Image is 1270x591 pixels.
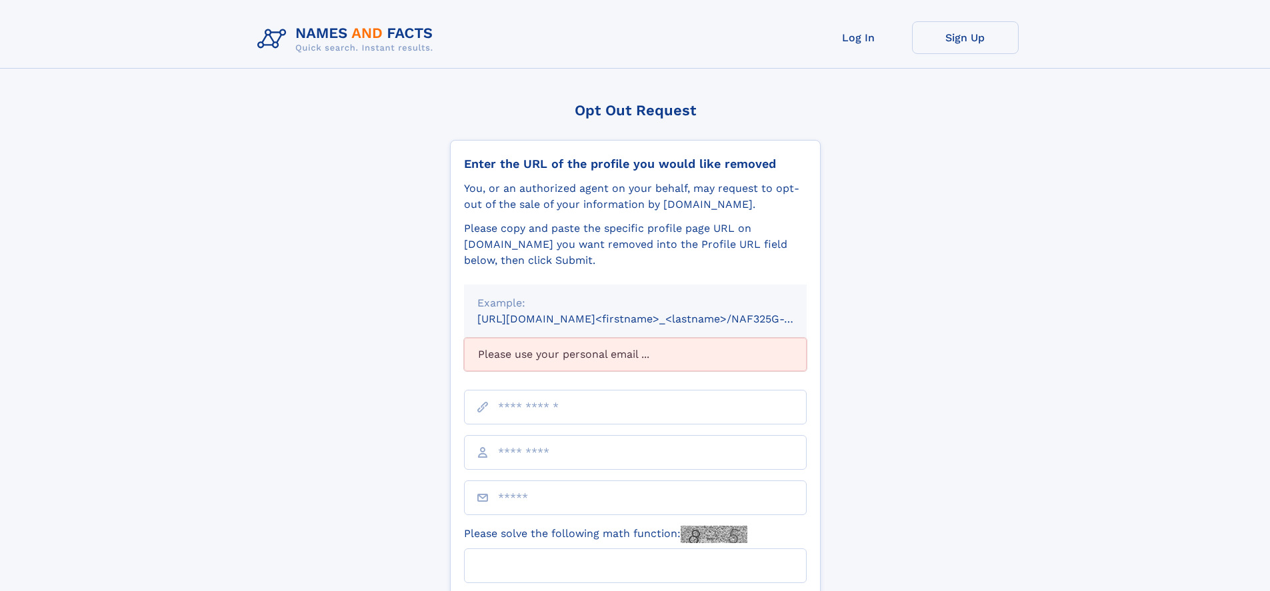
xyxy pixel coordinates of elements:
div: Example: [477,295,793,311]
div: You, or an authorized agent on your behalf, may request to opt-out of the sale of your informatio... [464,181,807,213]
small: [URL][DOMAIN_NAME]<firstname>_<lastname>/NAF325G-xxxxxxxx [477,312,832,325]
img: Logo Names and Facts [252,21,444,57]
div: Enter the URL of the profile you would like removed [464,157,807,171]
label: Please solve the following math function: [464,526,747,543]
div: Please copy and paste the specific profile page URL on [DOMAIN_NAME] you want removed into the Pr... [464,221,807,269]
div: Opt Out Request [450,102,821,119]
a: Sign Up [912,21,1019,54]
div: Please use your personal email ... [464,338,807,371]
a: Log In [805,21,912,54]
